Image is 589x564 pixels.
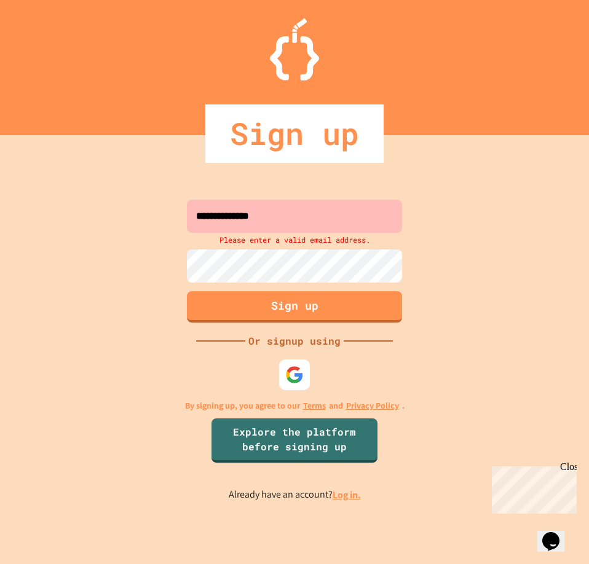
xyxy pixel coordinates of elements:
div: Or signup using [245,334,344,348]
iframe: chat widget [487,461,577,514]
a: Log in. [333,488,361,501]
div: Please enter a valid email address. [184,233,405,246]
div: Chat with us now!Close [5,5,85,78]
p: Already have an account? [229,487,361,503]
img: google-icon.svg [285,366,304,384]
button: Sign up [187,291,402,323]
a: Terms [303,399,326,412]
div: Sign up [205,104,384,163]
a: Privacy Policy [346,399,399,412]
iframe: chat widget [537,515,577,552]
a: Explore the platform before signing up [211,418,378,463]
img: Logo.svg [270,18,319,80]
p: By signing up, you agree to our and . [185,399,405,412]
